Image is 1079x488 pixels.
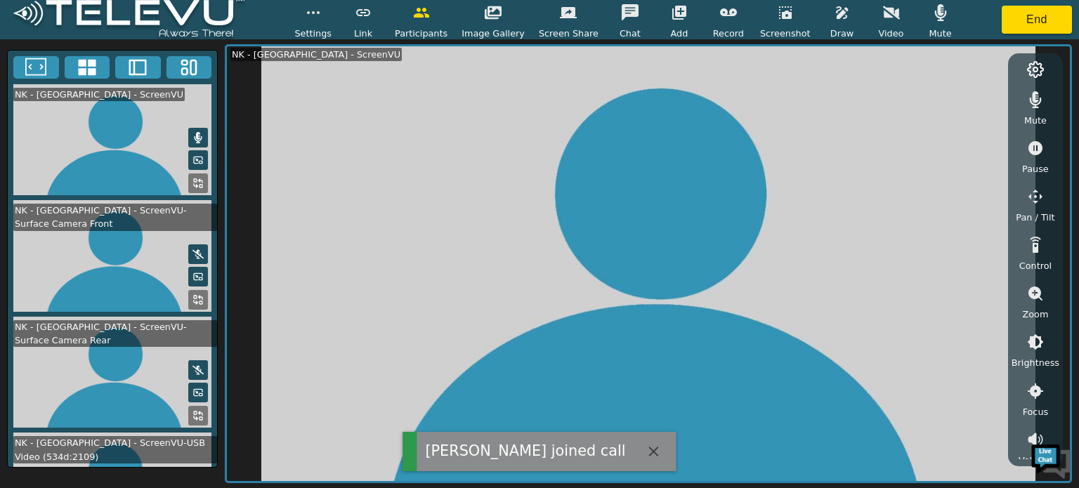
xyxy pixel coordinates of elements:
div: NK - [GEOGRAPHIC_DATA] - ScreenVU [230,48,402,61]
div: NK - [GEOGRAPHIC_DATA] - ScreenVU [13,88,185,101]
div: NK - [GEOGRAPHIC_DATA] - ScreenVU-Surface Camera Front [13,204,217,230]
button: 4x4 [65,56,110,79]
button: Two Window Medium [115,56,161,79]
span: Brightness [1012,356,1059,369]
span: Volume [1019,454,1052,467]
button: Replace Feed [188,406,208,426]
span: Add [671,27,688,40]
span: Screenshot [760,27,811,40]
span: Focus [1023,405,1049,418]
div: NK - [GEOGRAPHIC_DATA] - ScreenVU-USB Video (534d:2109) [13,436,217,463]
span: Draw [830,27,854,40]
button: Mute [188,128,208,147]
button: Picture in Picture [188,150,208,170]
span: Pan / Tilt [1016,211,1054,224]
span: Record [713,27,744,40]
span: Zoom [1022,308,1048,321]
div: NK - [GEOGRAPHIC_DATA] - ScreenVU-Surface Camera Rear [13,320,217,347]
img: Chat Widget [1030,439,1072,481]
span: Video [879,27,904,40]
button: Mute [188,244,208,264]
span: Link [354,27,372,40]
button: Fullscreen [13,56,59,79]
span: Image Gallery [462,27,525,40]
span: Pause [1022,162,1049,176]
button: Replace Feed [188,173,208,193]
span: Participants [395,27,447,40]
span: Control [1019,259,1052,272]
span: Screen Share [539,27,599,40]
span: Mute [929,27,951,40]
span: Mute [1024,114,1047,127]
button: End [1002,6,1072,34]
div: [PERSON_NAME] joined call [425,440,625,462]
button: Picture in Picture [188,267,208,286]
span: Settings [294,27,332,40]
button: Three Window Medium [166,56,212,79]
button: Replace Feed [188,290,208,310]
button: Picture in Picture [188,383,208,402]
button: Mute [188,360,208,380]
span: Chat [620,27,641,40]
